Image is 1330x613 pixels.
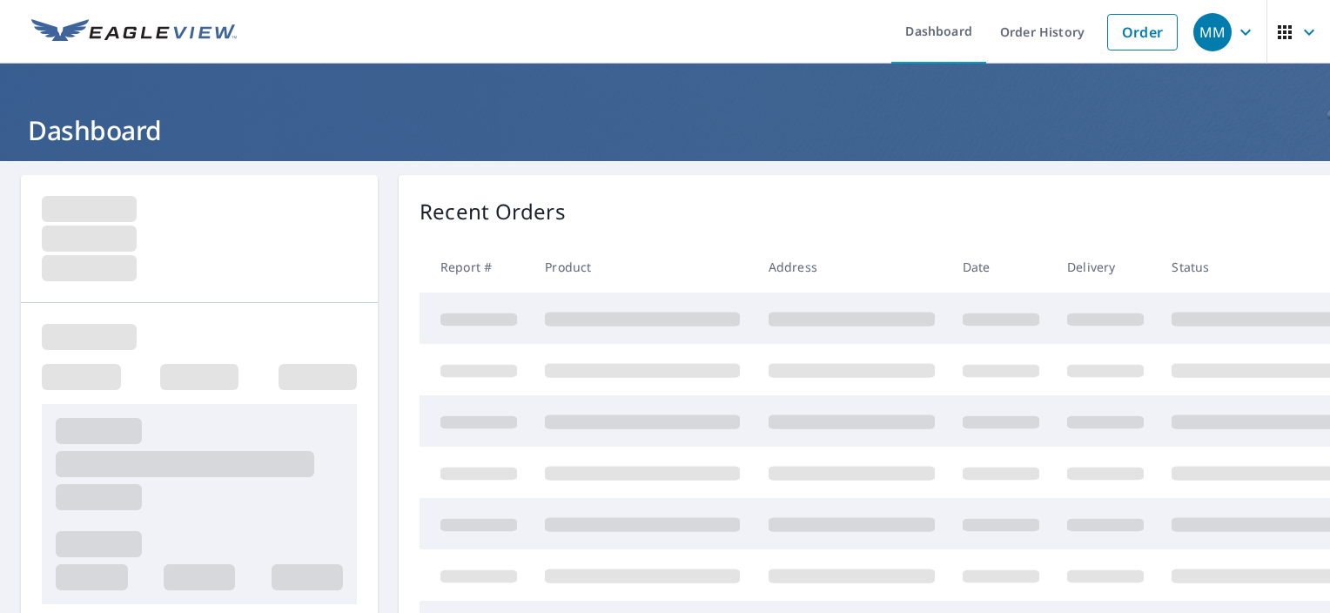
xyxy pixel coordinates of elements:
[949,241,1053,293] th: Date
[420,196,566,227] p: Recent Orders
[1053,241,1158,293] th: Delivery
[1193,13,1232,51] div: MM
[531,241,754,293] th: Product
[31,19,237,45] img: EV Logo
[21,112,1309,148] h1: Dashboard
[1107,14,1178,51] a: Order
[420,241,531,293] th: Report #
[755,241,949,293] th: Address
